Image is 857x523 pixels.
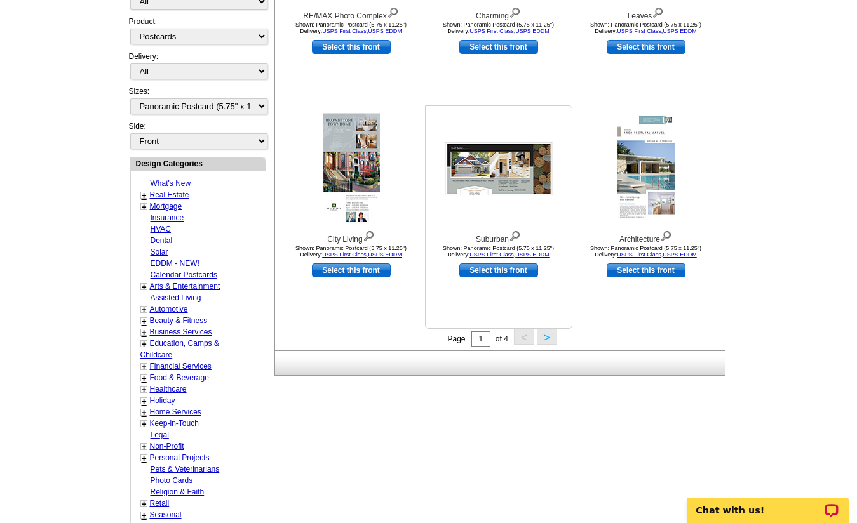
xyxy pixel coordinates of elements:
[617,114,675,225] img: Architecture
[129,121,266,150] div: Side:
[150,442,184,451] a: Non-Profit
[150,453,210,462] a: Personal Projects
[150,499,170,508] a: Retail
[660,228,672,242] img: view design details
[150,282,220,291] a: Arts & Entertainment
[151,259,199,268] a: EDDM - NEW!
[514,329,534,345] button: <
[142,190,147,201] a: +
[368,28,402,34] a: USPS EDDM
[617,251,661,258] a: USPS First Class
[150,407,201,416] a: Home Services
[509,4,521,18] img: view design details
[607,40,685,54] a: use this design
[142,510,147,520] a: +
[142,373,147,383] a: +
[447,334,465,343] span: Page
[142,202,147,212] a: +
[142,407,147,418] a: +
[363,228,375,242] img: view design details
[617,28,661,34] a: USPS First Class
[129,86,266,121] div: Sizes:
[151,476,193,485] a: Photo Cards
[429,228,569,245] div: Suburban
[576,4,716,22] div: Leaves
[429,245,569,258] div: Shown: Panoramic Postcard (5.75 x 11.25") Delivery: ,
[652,4,664,18] img: view design details
[151,225,171,234] a: HVAC
[509,228,521,242] img: view design details
[150,305,188,314] a: Automotive
[443,140,554,197] img: Suburban
[312,263,391,277] a: use this design
[281,4,421,22] div: RE/MAX Photo Complex
[140,339,219,359] a: Education, Camps & Childcare
[678,483,857,523] iframe: LiveChat chat widget
[576,22,716,34] div: Shown: Panoramic Postcard (5.75 x 11.25") Delivery: ,
[496,334,508,343] span: of 4
[515,251,550,258] a: USPS EDDM
[142,419,147,429] a: +
[142,442,147,452] a: +
[281,245,421,258] div: Shown: Panoramic Postcard (5.75 x 11.25") Delivery: ,
[576,245,716,258] div: Shown: Panoramic Postcard (5.75 x 11.25") Delivery: ,
[322,28,367,34] a: USPS First Class
[142,396,147,406] a: +
[150,385,187,394] a: Healthcare
[537,329,557,345] button: >
[515,28,550,34] a: USPS EDDM
[323,114,380,225] img: City Living
[312,40,391,54] a: use this design
[322,251,367,258] a: USPS First Class
[576,228,716,245] div: Architecture
[129,51,266,86] div: Delivery:
[459,263,538,277] a: use this design
[150,510,182,519] a: Seasonal
[387,4,399,18] img: view design details
[150,190,189,199] a: Real Estate
[142,499,147,509] a: +
[142,453,147,463] a: +
[151,293,201,302] a: Assisted Living
[142,328,147,338] a: +
[469,28,514,34] a: USPS First Class
[151,236,173,245] a: Dental
[281,228,421,245] div: City Living
[151,430,169,439] a: Legal
[150,362,212,371] a: Financial Services
[151,248,168,256] a: Solar
[429,4,569,22] div: Charming
[142,305,147,315] a: +
[663,251,697,258] a: USPS EDDM
[368,251,402,258] a: USPS EDDM
[151,179,191,188] a: What's New
[150,396,175,405] a: Holiday
[150,419,199,428] a: Keep-in-Touch
[151,213,184,222] a: Insurance
[142,385,147,395] a: +
[142,316,147,326] a: +
[151,465,220,473] a: Pets & Veterinarians
[150,316,208,325] a: Beauty & Fitness
[129,16,266,51] div: Product:
[150,202,182,211] a: Mortgage
[150,328,212,336] a: Business Services
[131,157,266,169] div: Design Categories
[607,263,685,277] a: use this design
[151,270,217,279] a: Calendar Postcards
[142,282,147,292] a: +
[150,373,209,382] a: Food & Beverage
[663,28,697,34] a: USPS EDDM
[459,40,538,54] a: use this design
[469,251,514,258] a: USPS First Class
[281,22,421,34] div: Shown: Panoramic Postcard (5.75 x 11.25") Delivery: ,
[142,339,147,349] a: +
[151,487,205,496] a: Religion & Faith
[142,362,147,372] a: +
[429,22,569,34] div: Shown: Panoramic Postcard (5.75 x 11.25") Delivery: ,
